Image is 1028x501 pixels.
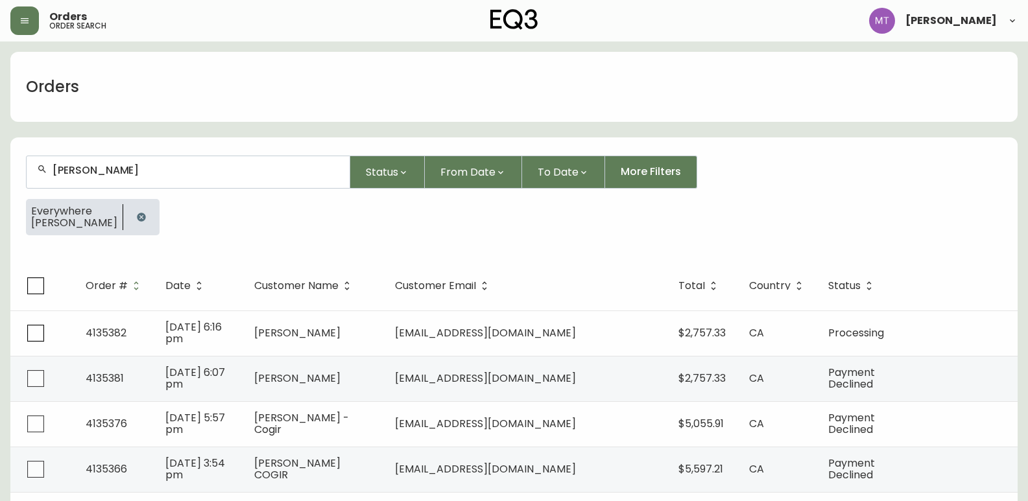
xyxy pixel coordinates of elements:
span: 4135381 [86,371,124,386]
span: [EMAIL_ADDRESS][DOMAIN_NAME] [395,416,576,431]
span: More Filters [621,165,681,179]
span: Customer Name [254,280,355,292]
span: [EMAIL_ADDRESS][DOMAIN_NAME] [395,371,576,386]
span: Customer Email [395,280,493,292]
span: [PERSON_NAME] - Cogir [254,410,349,437]
span: [DATE] 6:07 pm [165,365,225,391]
span: Payment Declined [828,410,875,437]
span: From Date [440,164,496,180]
span: 4135376 [86,416,127,431]
h5: order search [49,22,106,30]
span: [DATE] 5:57 pm [165,410,225,437]
button: To Date [522,156,605,189]
span: Orders [49,12,87,22]
span: [PERSON_NAME] [254,371,341,386]
span: Status [828,280,878,292]
span: Payment Declined [828,365,875,391]
span: Country [749,280,807,292]
span: 4135366 [86,461,127,476]
span: [DATE] 3:54 pm [165,456,225,482]
h1: Orders [26,76,79,98]
span: CA [749,371,764,386]
span: Customer Name [254,282,339,290]
span: [PERSON_NAME] [31,217,117,229]
span: Country [749,282,791,290]
span: 4135382 [86,325,126,340]
span: $5,055.91 [678,416,724,431]
span: CA [749,416,764,431]
span: To Date [538,164,579,180]
span: Date [165,280,208,292]
span: Processing [828,325,884,340]
span: [PERSON_NAME] [254,325,341,340]
span: CA [749,461,764,476]
span: Everywhere [31,205,117,217]
button: Status [350,156,425,189]
span: Customer Email [395,282,476,290]
span: Order # [86,280,145,292]
button: From Date [425,156,522,189]
img: logo [490,9,538,30]
input: Search [53,164,339,176]
span: $2,757.33 [678,325,726,340]
span: CA [749,325,764,340]
span: [EMAIL_ADDRESS][DOMAIN_NAME] [395,461,576,476]
span: Status [828,282,861,290]
span: Total [678,280,722,292]
span: Status [366,164,398,180]
span: Order # [86,282,128,290]
span: $2,757.33 [678,371,726,386]
span: Date [165,282,191,290]
span: Payment Declined [828,456,875,482]
span: Total [678,282,705,290]
button: More Filters [605,156,697,189]
span: [DATE] 6:16 pm [165,320,222,346]
span: [EMAIL_ADDRESS][DOMAIN_NAME] [395,325,576,340]
img: 397d82b7ede99da91c28605cdd79fceb [869,8,895,34]
span: [PERSON_NAME] [905,16,997,26]
span: $5,597.21 [678,461,723,476]
span: [PERSON_NAME] COGIR [254,456,341,482]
